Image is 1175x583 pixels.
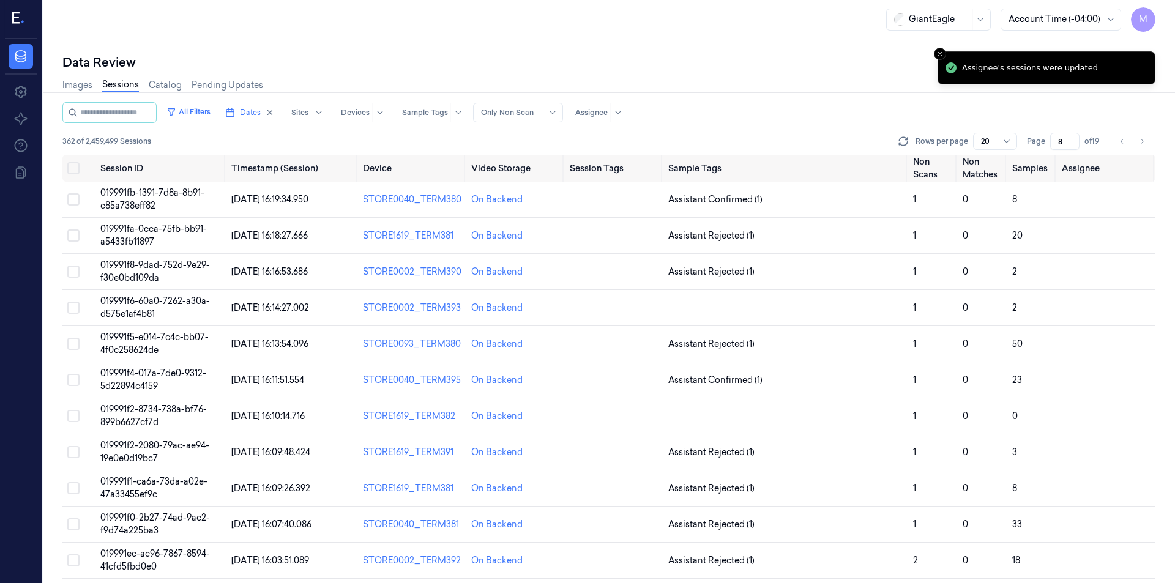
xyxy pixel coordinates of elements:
[100,548,210,572] span: 019991ec-ac96-7867-8594-41cfd5fbd0e0
[67,374,80,386] button: Select row
[67,229,80,242] button: Select row
[471,410,523,423] div: On Backend
[471,266,523,278] div: On Backend
[1012,194,1017,205] span: 8
[471,193,523,206] div: On Backend
[668,229,755,242] span: Assistant Rejected (1)
[100,404,207,428] span: 019991f2-8734-738a-bf76-899b6627cf7d
[231,338,308,349] span: [DATE] 16:13:54.096
[958,155,1007,182] th: Non Matches
[1057,155,1155,182] th: Assignee
[1027,136,1045,147] span: Page
[668,518,755,531] span: Assistant Rejected (1)
[67,554,80,566] button: Select row
[363,374,461,387] div: STORE0040_TERM395
[466,155,565,182] th: Video Storage
[67,410,80,422] button: Select row
[963,302,968,313] span: 0
[1012,483,1017,494] span: 8
[67,162,80,174] button: Select all
[1012,266,1017,277] span: 2
[471,302,523,314] div: On Backend
[1012,555,1020,566] span: 18
[663,155,909,182] th: Sample Tags
[668,482,755,495] span: Assistant Rejected (1)
[668,193,763,206] span: Assistant Confirmed (1)
[67,482,80,494] button: Select row
[1012,410,1018,421] span: 0
[1131,7,1155,32] button: M
[1007,155,1057,182] th: Samples
[100,440,209,464] span: 019991f2-2080-79ac-ae94-19e0e0d19bc7
[363,410,461,423] div: STORE1619_TERM382
[363,518,461,531] div: STORE0040_TERM381
[162,102,215,122] button: All Filters
[231,447,310,458] span: [DATE] 16:09:48.424
[231,266,308,277] span: [DATE] 16:16:53.686
[1012,374,1022,385] span: 23
[100,332,209,355] span: 019991f5-e014-7c4c-bb07-4f0c258624de
[363,229,461,242] div: STORE1619_TERM381
[963,483,968,494] span: 0
[363,338,461,351] div: STORE0093_TERM380
[231,374,304,385] span: [DATE] 16:11:51.554
[62,136,151,147] span: 362 of 2,459,499 Sessions
[963,410,968,421] span: 0
[471,554,523,567] div: On Backend
[100,476,207,500] span: 019991f1-ca6a-73da-a02e-47a33455ef9c
[668,266,755,278] span: Assistant Rejected (1)
[963,374,968,385] span: 0
[226,155,357,182] th: Timestamp (Session)
[240,107,261,118] span: Dates
[963,447,968,458] span: 0
[471,518,523,531] div: On Backend
[471,446,523,459] div: On Backend
[668,446,755,459] span: Assistant Rejected (1)
[363,446,461,459] div: STORE1619_TERM391
[100,259,210,283] span: 019991f8-9dad-752d-9e29-f30e0bd109da
[62,79,92,92] a: Images
[1012,338,1023,349] span: 50
[220,103,279,122] button: Dates
[913,194,916,205] span: 1
[67,302,80,314] button: Select row
[231,302,309,313] span: [DATE] 16:14:27.002
[100,223,207,247] span: 019991fa-0cca-75fb-bb91-a5433fb11897
[908,155,958,182] th: Non Scans
[962,62,1098,74] div: Assignee's sessions were updated
[934,48,946,60] button: Close toast
[149,79,182,92] a: Catalog
[1133,133,1151,150] button: Go to next page
[100,295,210,319] span: 019991f6-60a0-7262-a30a-d575e1af4b81
[913,447,916,458] span: 1
[913,338,916,349] span: 1
[231,483,310,494] span: [DATE] 16:09:26.392
[1084,136,1104,147] span: of 19
[913,555,918,566] span: 2
[1012,230,1023,241] span: 20
[1114,133,1151,150] nav: pagination
[913,230,916,241] span: 1
[95,155,227,182] th: Session ID
[67,193,80,206] button: Select row
[963,266,968,277] span: 0
[471,374,523,387] div: On Backend
[668,338,755,351] span: Assistant Rejected (1)
[363,266,461,278] div: STORE0002_TERM390
[913,483,916,494] span: 1
[963,519,968,530] span: 0
[1114,133,1131,150] button: Go to previous page
[471,229,523,242] div: On Backend
[67,446,80,458] button: Select row
[913,374,916,385] span: 1
[913,266,916,277] span: 1
[913,519,916,530] span: 1
[963,230,968,241] span: 0
[231,519,311,530] span: [DATE] 16:07:40.086
[100,512,210,536] span: 019991f0-2b27-74ad-9ac2-f9d74a225ba3
[668,374,763,387] span: Assistant Confirmed (1)
[363,482,461,495] div: STORE1619_TERM381
[231,555,309,566] span: [DATE] 16:03:51.089
[67,266,80,278] button: Select row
